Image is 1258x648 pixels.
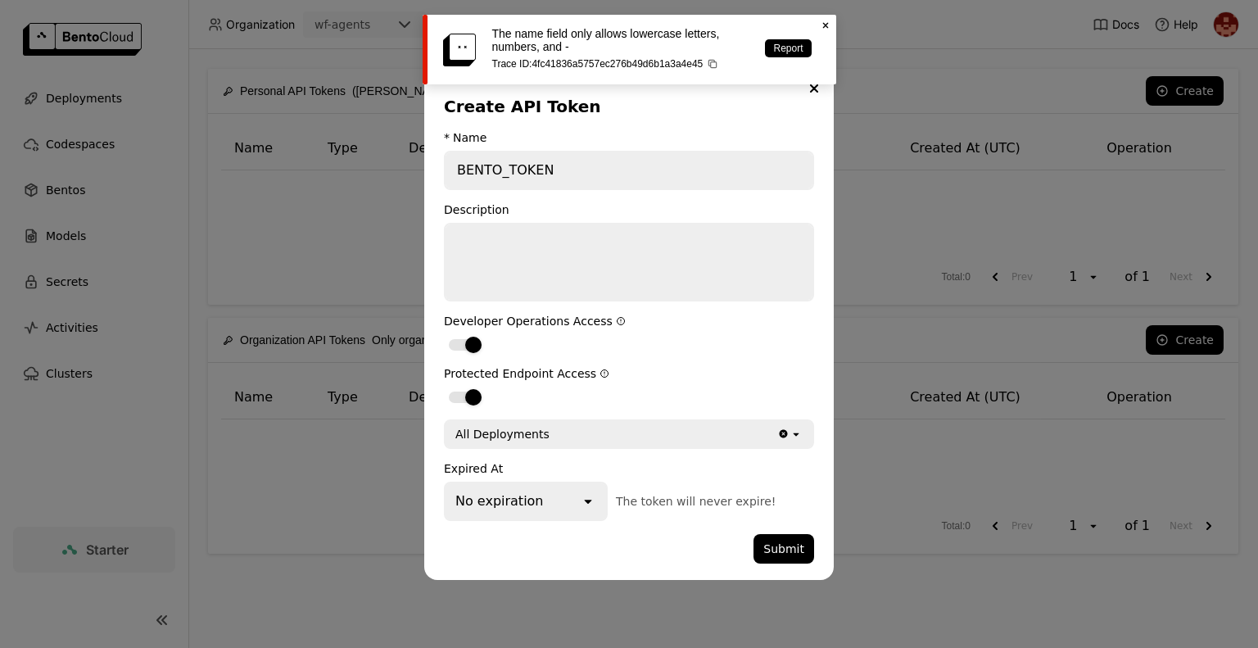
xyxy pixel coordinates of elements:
input: Selected All Deployments. [551,426,553,442]
div: Create API Token [444,95,808,118]
div: All Deployments [455,426,550,442]
div: Developer Operations Access [444,315,814,328]
svg: Close [819,19,832,32]
svg: open [580,493,596,510]
p: Trace ID: 4fc41836a5757ec276b49d6b1a3a4e45 [492,58,749,70]
p: The name field only allows lowercase letters, numbers, and - [492,27,749,53]
div: Name [453,131,486,144]
a: Report [765,39,811,57]
button: Close [804,79,824,98]
div: Expired At [444,462,814,475]
div: Description [444,203,814,216]
svg: Clear value [777,428,790,440]
div: Protected Endpoint Access [444,367,814,380]
span: The token will never expire! [616,495,776,508]
div: No expiration [455,492,544,511]
div: dialog [424,69,834,580]
svg: open [790,428,803,441]
button: Submit [753,534,814,564]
